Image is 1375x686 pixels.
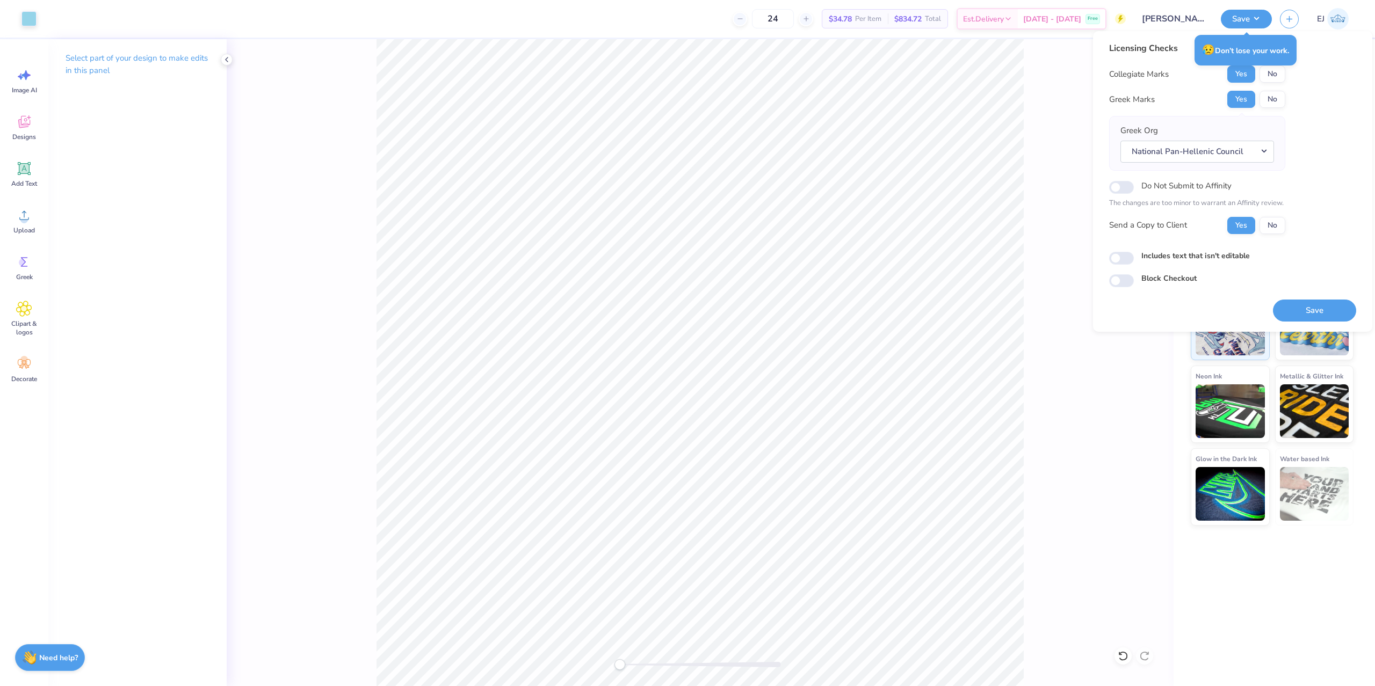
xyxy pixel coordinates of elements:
span: Water based Ink [1280,453,1329,464]
p: Select part of your design to make edits in this panel [66,52,209,77]
span: Decorate [11,375,37,383]
input: – – [752,9,794,28]
div: Don’t lose your work. [1195,35,1297,65]
p: The changes are too minor to warrant an Affinity review. [1109,198,1285,209]
button: Save [1221,10,1272,28]
span: Add Text [11,179,37,188]
div: Licensing Checks [1109,42,1285,55]
label: Includes text that isn't editable [1141,250,1250,261]
button: Yes [1227,217,1255,234]
span: Neon Ink [1196,370,1222,382]
input: Untitled Design [1134,8,1213,30]
img: Neon Ink [1196,384,1265,438]
span: Designs [12,133,36,141]
span: Image AI [12,86,37,94]
img: Edgardo Jr [1327,8,1349,30]
a: EJ [1312,8,1354,30]
span: Free [1088,15,1098,23]
button: No [1260,217,1285,234]
span: Greek [16,273,33,281]
span: Est. Delivery [963,13,1004,25]
img: Glow in the Dark Ink [1196,467,1265,521]
strong: Need help? [39,653,78,663]
span: Total [925,13,941,25]
label: Greek Org [1120,125,1158,137]
button: Yes [1227,91,1255,108]
div: Send a Copy to Client [1109,219,1187,231]
div: Collegiate Marks [1109,68,1169,81]
label: Do Not Submit to Affinity [1141,179,1232,193]
div: Accessibility label [614,659,625,670]
span: Clipart & logos [6,319,42,337]
button: No [1260,91,1285,108]
span: Metallic & Glitter Ink [1280,370,1343,382]
span: [DATE] - [DATE] [1023,13,1081,25]
span: Per Item [855,13,881,25]
button: Save [1273,300,1356,322]
span: Upload [13,226,35,235]
div: Greek Marks [1109,93,1155,106]
button: No [1260,65,1285,83]
label: Block Checkout [1141,273,1197,284]
button: Yes [1227,65,1255,83]
img: Metallic & Glitter Ink [1280,384,1349,438]
span: $834.72 [894,13,922,25]
img: Water based Ink [1280,467,1349,521]
span: $34.78 [829,13,852,25]
span: EJ [1317,13,1325,25]
span: 😥 [1202,43,1215,57]
button: National Pan-Hellenic Council [1120,141,1274,163]
span: Glow in the Dark Ink [1196,453,1257,464]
